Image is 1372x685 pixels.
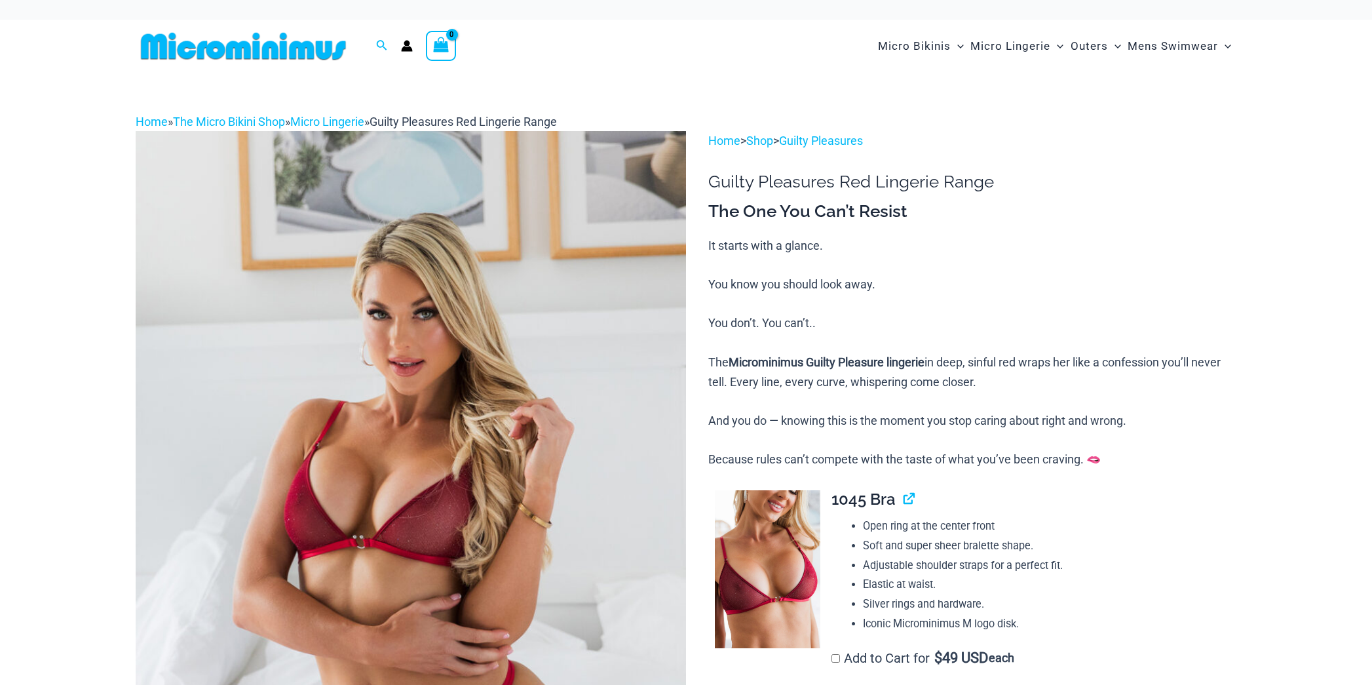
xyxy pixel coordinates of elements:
[136,31,351,61] img: MM SHOP LOGO FLAT
[173,115,285,128] a: The Micro Bikini Shop
[1124,26,1234,66] a: Mens SwimwearMenu ToggleMenu Toggle
[970,29,1050,63] span: Micro Lingerie
[951,29,964,63] span: Menu Toggle
[1050,29,1063,63] span: Menu Toggle
[1108,29,1121,63] span: Menu Toggle
[290,115,364,128] a: Micro Lingerie
[967,26,1067,66] a: Micro LingerieMenu ToggleMenu Toggle
[863,517,1236,536] li: Open ring at the center front
[1067,26,1124,66] a: OutersMenu ToggleMenu Toggle
[708,201,1236,223] h3: The One You Can’t Resist
[136,115,557,128] span: » » »
[875,26,967,66] a: Micro BikinisMenu ToggleMenu Toggle
[1071,29,1108,63] span: Outers
[708,131,1236,151] p: > >
[708,172,1236,192] h1: Guilty Pleasures Red Lingerie Range
[1218,29,1231,63] span: Menu Toggle
[708,134,740,147] a: Home
[831,490,896,509] span: 1045 Bra
[878,29,951,63] span: Micro Bikinis
[934,652,988,665] span: 49 USD
[1128,29,1218,63] span: Mens Swimwear
[708,236,1236,469] p: It starts with a glance. You know you should look away. You don’t. You can’t.. The in deep, sinfu...
[934,650,942,666] span: $
[989,652,1014,665] span: each
[863,536,1236,556] li: Soft and super sheer bralette shape.
[863,556,1236,576] li: Adjustable shoulder straps for a perfect fit.
[426,31,456,61] a: View Shopping Cart, empty
[370,115,557,128] span: Guilty Pleasures Red Lingerie Range
[376,38,388,54] a: Search icon link
[863,614,1236,634] li: Iconic Microminimus M logo disk.
[873,24,1236,68] nav: Site Navigation
[863,575,1236,595] li: Elastic at waist.
[831,654,840,663] input: Add to Cart for$49 USD each
[863,595,1236,614] li: Silver rings and hardware.
[729,355,924,369] b: Microminimus Guilty Pleasure lingerie
[746,134,773,147] a: Shop
[136,115,168,128] a: Home
[715,490,820,649] img: Guilty Pleasures Red 1045 Bra
[779,134,863,147] a: Guilty Pleasures
[831,650,1015,666] label: Add to Cart for
[401,40,413,52] a: Account icon link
